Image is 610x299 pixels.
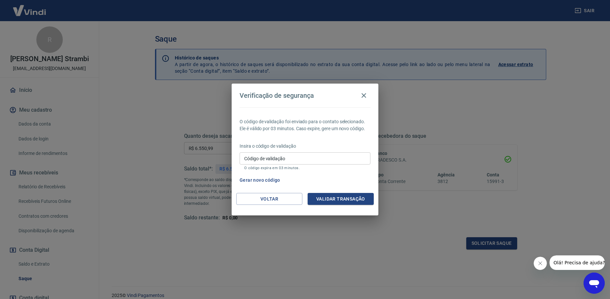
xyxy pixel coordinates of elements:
[240,118,370,132] p: O código de validação foi enviado para o contato selecionado. Ele é válido por 03 minutos. Caso e...
[308,193,374,205] button: Validar transação
[236,193,302,205] button: Voltar
[240,143,370,150] p: Insira o código de validação
[584,273,605,294] iframe: Botão para abrir a janela de mensagens
[237,174,283,186] button: Gerar novo código
[550,255,605,270] iframe: Mensagem da empresa
[534,257,547,270] iframe: Fechar mensagem
[244,166,366,170] p: O código expira em 03 minutos.
[4,5,56,10] span: Olá! Precisa de ajuda?
[240,92,314,99] h4: Verificação de segurança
